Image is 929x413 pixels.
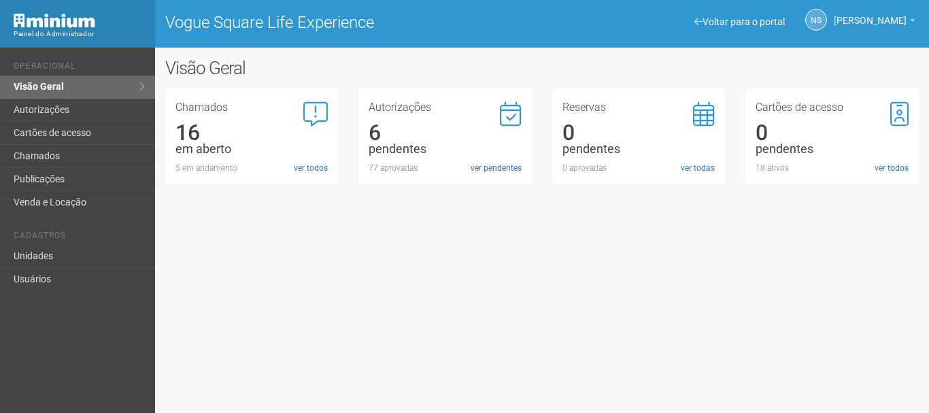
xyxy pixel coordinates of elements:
[471,162,522,174] a: ver pendentes
[562,143,715,155] div: pendentes
[834,17,915,28] a: [PERSON_NAME]
[756,143,909,155] div: pendentes
[562,102,715,113] h3: Reservas
[694,16,785,27] a: Voltar para o portal
[756,127,909,139] div: 0
[175,143,328,155] div: em aberto
[562,127,715,139] div: 0
[369,143,522,155] div: pendentes
[14,231,145,245] li: Cadastros
[756,162,909,174] div: 18 ativos
[14,61,145,76] li: Operacional
[681,162,715,174] a: ver todas
[369,162,522,174] div: 77 aprovadas
[14,28,145,40] div: Painel do Administrador
[369,102,522,113] h3: Autorizações
[294,162,328,174] a: ver todos
[175,162,328,174] div: 5 em andamento
[805,9,827,31] a: NS
[756,102,909,113] h3: Cartões de acesso
[175,127,328,139] div: 16
[165,14,532,31] h1: Vogue Square Life Experience
[14,14,95,28] img: Minium
[369,127,522,139] div: 6
[875,162,909,174] a: ver todos
[175,102,328,113] h3: Chamados
[562,162,715,174] div: 0 aprovadas
[165,58,467,78] h2: Visão Geral
[834,2,907,26] span: Nicolle Silva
